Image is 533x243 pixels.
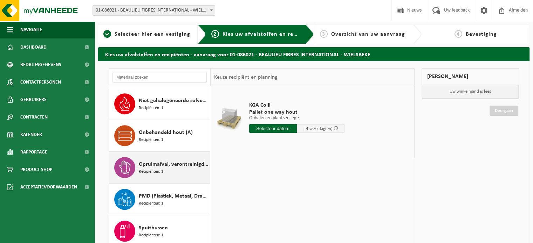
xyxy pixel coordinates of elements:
[139,128,193,137] span: Onbehandeld hout (A)
[490,106,518,116] a: Doorgaan
[466,31,497,37] span: Bevestiging
[320,30,328,38] span: 3
[103,30,111,38] span: 1
[20,126,42,143] span: Kalender
[211,69,281,86] div: Keuze recipiënt en planning
[139,160,208,169] span: Opruimafval, verontreinigd met olie
[20,38,47,56] span: Dashboard
[139,169,163,175] span: Recipiënten: 1
[20,108,48,126] span: Contracten
[249,109,344,116] span: Pallet one way hout
[139,97,208,105] span: Niet gehalogeneerde solventen - hoogcalorisch in kleinverpakking
[139,232,163,239] span: Recipiënten: 1
[112,72,207,83] input: Materiaal zoeken
[20,21,42,38] span: Navigatie
[303,127,333,131] span: + 4 werkdag(en)
[139,200,163,207] span: Recipiënten: 1
[211,30,219,38] span: 2
[139,224,168,232] span: Spuitbussen
[422,68,519,85] div: [PERSON_NAME]
[109,88,210,120] button: Niet gehalogeneerde solventen - hoogcalorisch in kleinverpakking Recipiënten: 1
[20,161,52,178] span: Product Shop
[331,31,405,37] span: Overzicht van uw aanvraag
[455,30,462,38] span: 4
[20,91,47,108] span: Gebruikers
[139,137,163,143] span: Recipiënten: 1
[20,56,61,73] span: Bedrijfsgegevens
[109,120,210,152] button: Onbehandeld hout (A) Recipiënten: 1
[139,105,163,112] span: Recipiënten: 1
[20,143,47,161] span: Rapportage
[93,6,215,15] span: 01-086021 - BEAULIEU FIBRES INTERNATIONAL - WIELSBEKE
[139,192,208,200] span: PMD (Plastiek, Metaal, Drankkartons) (bedrijven)
[102,30,192,38] a: 1Selecteer hier een vestiging
[249,116,344,121] p: Ophalen en plaatsen lege
[20,178,77,196] span: Acceptatievoorwaarden
[93,5,215,16] span: 01-086021 - BEAULIEU FIBRES INTERNATIONAL - WIELSBEKE
[422,85,519,98] p: Uw winkelmand is leeg
[109,184,210,215] button: PMD (Plastiek, Metaal, Drankkartons) (bedrijven) Recipiënten: 1
[115,31,190,37] span: Selecteer hier een vestiging
[20,73,61,91] span: Contactpersonen
[109,152,210,184] button: Opruimafval, verontreinigd met olie Recipiënten: 1
[249,124,297,133] input: Selecteer datum
[223,31,319,37] span: Kies uw afvalstoffen en recipiënten
[98,47,529,61] h2: Kies uw afvalstoffen en recipiënten - aanvraag voor 01-086021 - BEAULIEU FIBRES INTERNATIONAL - W...
[249,102,344,109] span: KGA Colli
